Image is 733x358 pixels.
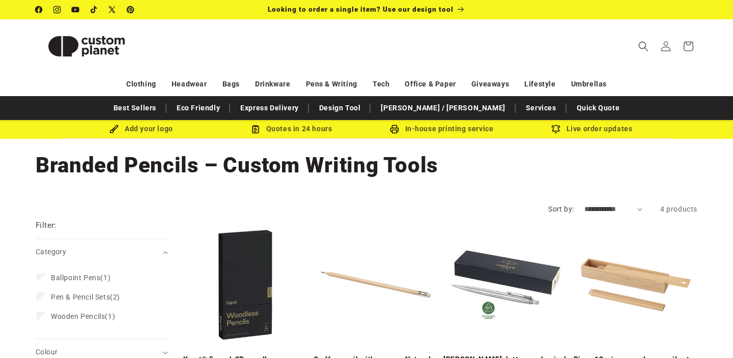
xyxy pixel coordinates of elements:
[235,99,304,117] a: Express Delivery
[521,99,561,117] a: Services
[51,312,115,321] span: (1)
[255,75,290,93] a: Drinkware
[51,274,100,282] span: Ballpoint Pens
[517,123,667,135] div: Live order updates
[36,152,697,179] h1: Branded Pencils – Custom Writing Tools
[251,125,260,134] img: Order Updates Icon
[51,293,110,301] span: Pen & Pencil Sets
[32,19,142,73] a: Custom Planet
[660,205,697,213] span: 4 products
[551,125,560,134] img: Order updates
[548,205,574,213] label: Sort by:
[682,309,733,358] iframe: Chat Widget
[571,75,607,93] a: Umbrellas
[36,248,66,256] span: Category
[373,75,389,93] a: Tech
[390,125,399,134] img: In-house printing
[108,99,161,117] a: Best Sellers
[366,123,517,135] div: In-house printing service
[51,312,105,320] span: Wooden Pencils
[376,99,510,117] a: [PERSON_NAME] / [PERSON_NAME]
[109,125,119,134] img: Brush Icon
[524,75,555,93] a: Lifestyle
[51,292,120,302] span: (2)
[471,75,509,93] a: Giveaways
[306,75,357,93] a: Pens & Writing
[126,75,156,93] a: Clothing
[36,348,58,356] span: Colour
[222,75,240,93] a: Bags
[172,75,207,93] a: Headwear
[36,23,137,69] img: Custom Planet
[268,5,454,13] span: Looking to order a single item? Use our design tool
[572,99,625,117] a: Quick Quote
[36,220,57,231] h2: Filter:
[172,99,225,117] a: Eco Friendly
[405,75,456,93] a: Office & Paper
[632,35,655,57] summary: Search
[36,239,168,265] summary: Category (0 selected)
[216,123,366,135] div: Quotes in 24 hours
[51,273,110,282] span: (1)
[66,123,216,135] div: Add your logo
[314,99,366,117] a: Design Tool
